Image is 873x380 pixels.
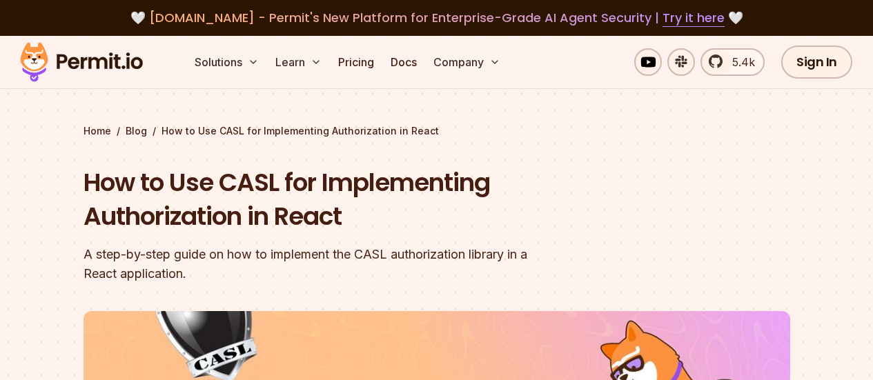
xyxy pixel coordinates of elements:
span: [DOMAIN_NAME] - Permit's New Platform for Enterprise-Grade AI Agent Security | [149,9,725,26]
button: Company [428,48,506,76]
a: Pricing [333,48,380,76]
button: Solutions [189,48,264,76]
span: 5.4k [724,54,755,70]
button: Learn [270,48,327,76]
a: Docs [385,48,422,76]
a: Sign In [781,46,852,79]
img: Permit logo [14,39,149,86]
a: Try it here [663,9,725,27]
div: A step-by-step guide on how to implement the CASL authorization library in a React application. [84,245,614,283]
div: 🤍 🤍 [33,8,840,28]
a: 5.4k [700,48,765,76]
a: Blog [126,124,147,138]
a: Home [84,124,111,138]
div: / / [84,124,790,138]
h1: How to Use CASL for Implementing Authorization in React [84,166,614,234]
